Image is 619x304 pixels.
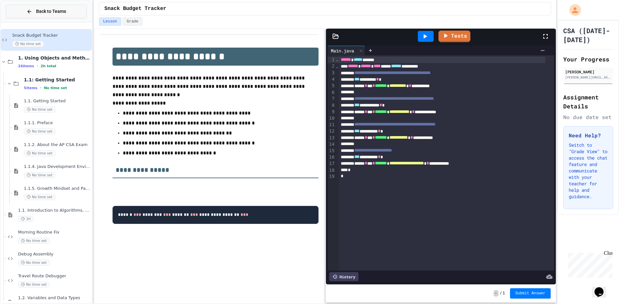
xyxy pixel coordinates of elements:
span: No time set [24,106,55,113]
span: • [37,63,38,69]
span: 5 items [24,86,37,90]
span: 2h total [41,64,56,68]
div: [PERSON_NAME] [565,69,611,75]
div: 5 [328,83,336,89]
span: 1.1. Introduction to Algorithms, Programming, and Compilers [18,208,91,213]
span: No time set [24,128,55,134]
span: 1.1.2. About the AP CSA Exam [24,142,91,148]
button: Submit Answer [510,288,551,299]
span: / [500,291,502,296]
span: Fold line [336,64,339,69]
span: Morning Routine Fix [18,230,91,235]
div: 4 [328,76,336,83]
a: Tests [438,31,470,42]
span: - [494,290,498,297]
div: 6 [328,89,336,96]
button: Grade [123,17,142,26]
span: 26 items [18,64,34,68]
span: No time set [18,238,50,244]
div: 10 [328,115,336,122]
div: Main.java [328,46,365,55]
span: 1.1: Getting Started [24,77,91,83]
span: No time set [12,41,44,47]
span: 1 [503,291,505,296]
span: Travel Route Debugger [18,273,91,279]
p: Switch to "Grade View" to access the chat feature and communicate with your teacher for help and ... [569,142,608,200]
span: 1. Using Objects and Methods [18,55,91,61]
div: Main.java [328,47,357,54]
span: No time set [44,86,67,90]
div: My Account [563,3,583,17]
h2: Your Progress [563,55,613,64]
span: Snack Budget Tracker [104,5,166,13]
div: 19 [328,173,336,180]
span: Fold line [336,57,339,62]
div: 15 [328,148,336,154]
div: History [329,272,359,281]
div: 3 [328,70,336,76]
div: 9 [328,109,336,115]
div: 14 [328,141,336,148]
button: Back to Teams [6,5,87,18]
span: 1.1.4. Java Development Environments [24,164,91,170]
span: 1h [18,216,34,222]
div: Chat with us now!Close [3,3,44,41]
span: No time set [24,172,55,178]
span: 1.1.5. Growth Mindset and Pair Programming [24,186,91,191]
div: [PERSON_NAME][EMAIL_ADDRESS][DOMAIN_NAME] [565,75,611,80]
h1: CSA ([DATE]-[DATE]) [563,26,613,44]
iframe: chat widget [592,278,613,298]
span: Snack Budget Tracker [12,33,91,38]
span: Submit Answer [515,291,545,296]
div: 13 [328,135,336,141]
h2: Assignment Details [563,93,613,111]
span: • [40,85,41,90]
span: No time set [24,194,55,200]
span: No time set [18,260,50,266]
button: Lesson [99,17,121,26]
div: 16 [328,154,336,161]
div: 17 [328,161,336,167]
iframe: chat widget [565,250,613,278]
div: 7 [328,96,336,102]
div: 1 [328,57,336,63]
h3: Need Help? [569,132,608,139]
span: No time set [24,150,55,156]
span: Debug Assembly [18,252,91,257]
span: No time set [18,281,50,288]
span: Back to Teams [36,8,66,15]
span: 1.2. Variables and Data Types [18,295,91,301]
div: 18 [328,167,336,174]
div: No due date set [563,113,613,121]
div: 12 [328,128,336,134]
span: 1.1.1. Preface [24,120,91,126]
div: 11 [328,122,336,128]
span: 1.1. Getting Started [24,98,91,104]
div: 8 [328,102,336,109]
div: 2 [328,63,336,69]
